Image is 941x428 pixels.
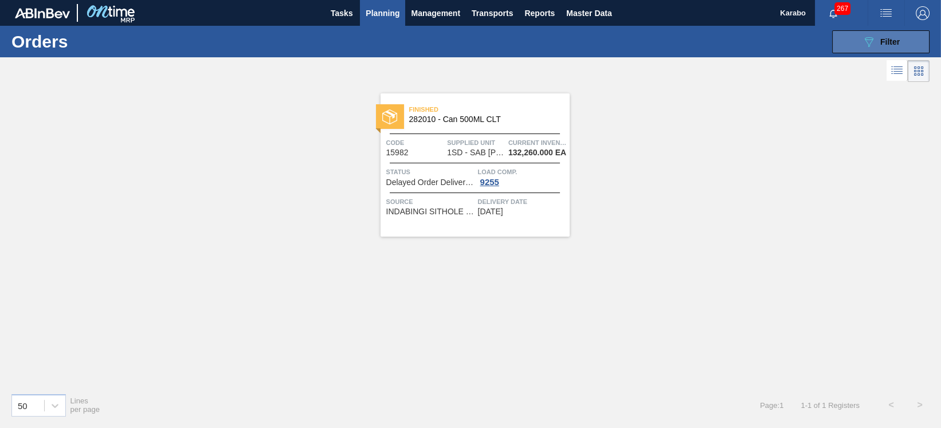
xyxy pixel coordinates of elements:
span: Planning [366,6,399,20]
img: TNhmsLtSVTkK8tSr43FrP2fwEKptu5GPRR3wAAAABJRU5ErkJggg== [15,8,70,18]
div: 50 [18,400,28,410]
span: Source [386,196,475,207]
h1: Orders [11,35,178,48]
a: statusFinished282010 - Can 500ML CLTCode15982Supplied Unit1SD - SAB [PERSON_NAME]Current inventor... [372,93,570,237]
span: Delivery Date [478,196,567,207]
span: 1 - 1 of 1 Registers [801,401,860,410]
span: 1SD - SAB Rosslyn Brewery [447,148,504,157]
span: Tasks [329,6,354,20]
span: Management [411,6,460,20]
span: 15982 [386,148,409,157]
span: Current inventory [508,137,567,148]
span: Load Comp. [478,166,567,178]
span: INDABINGI SITHOLE PTY LTD [386,207,475,216]
span: Code [386,137,445,148]
span: Supplied Unit [447,137,505,148]
span: Status [386,166,475,178]
span: 05/16/2024 [478,207,503,216]
a: Load Comp.9255 [478,166,567,187]
span: Master Data [566,6,611,20]
span: Reports [524,6,555,20]
div: 9255 [478,178,501,187]
span: 132,260.000 EA [508,148,566,157]
span: Filter [880,37,900,46]
span: Page : 1 [760,401,783,410]
span: 267 [834,2,850,15]
button: Notifications [815,5,852,21]
button: < [877,391,905,419]
button: Filter [832,30,930,53]
span: Lines per page [70,396,100,414]
span: Finished [409,104,570,115]
span: Transports [472,6,513,20]
span: Delayed Order Delivery Date [386,178,475,187]
img: status [382,109,397,124]
span: 282010 - Can 500ML CLT [409,115,560,124]
img: userActions [879,6,893,20]
div: Card Vision [908,60,930,82]
img: Logout [916,6,930,20]
div: List Vision [887,60,908,82]
button: > [905,391,934,419]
